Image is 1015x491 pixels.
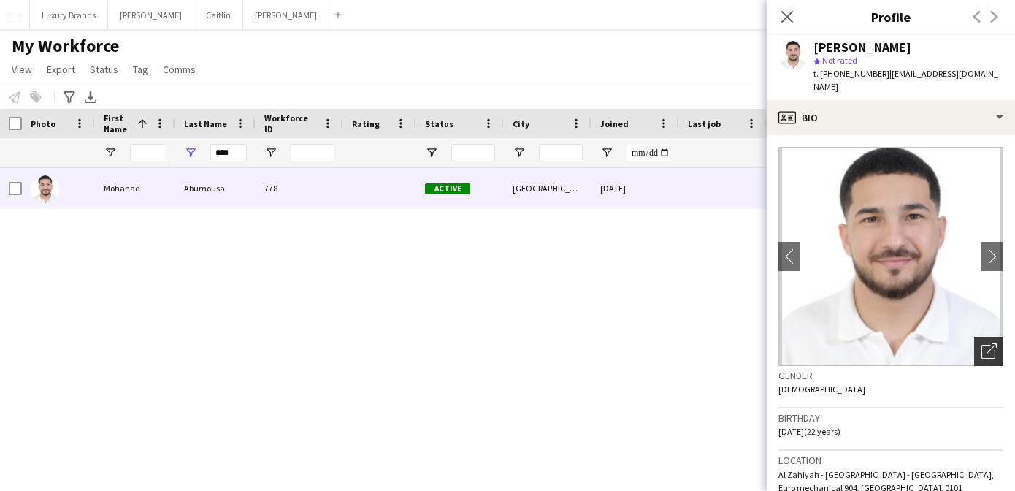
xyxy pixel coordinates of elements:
[104,113,131,134] span: First Name
[425,146,438,159] button: Open Filter Menu
[778,411,1003,425] h3: Birthday
[778,369,1003,382] h3: Gender
[243,1,329,29] button: [PERSON_NAME]
[130,144,166,161] input: First Name Filter Input
[157,60,202,79] a: Comms
[778,426,840,437] span: [DATE] (22 years)
[82,88,99,106] app-action-btn: Export XLSX
[84,60,124,79] a: Status
[513,118,529,129] span: City
[47,63,75,76] span: Export
[61,88,78,106] app-action-btn: Advanced filters
[291,144,334,161] input: Workforce ID Filter Input
[504,168,591,208] div: [GEOGRAPHIC_DATA]
[127,60,154,79] a: Tag
[12,35,119,57] span: My Workforce
[30,1,108,29] button: Luxury Brands
[31,118,55,129] span: Photo
[210,144,247,161] input: Last Name Filter Input
[688,118,721,129] span: Last job
[175,168,256,208] div: Abumousa
[778,454,1003,467] h3: Location
[778,384,865,395] span: [DEMOGRAPHIC_DATA]
[264,146,277,159] button: Open Filter Menu
[104,146,117,159] button: Open Filter Menu
[184,146,197,159] button: Open Filter Menu
[600,118,629,129] span: Joined
[591,168,679,208] div: [DATE]
[627,144,670,161] input: Joined Filter Input
[767,100,1015,135] div: Bio
[163,63,196,76] span: Comms
[41,60,81,79] a: Export
[600,146,613,159] button: Open Filter Menu
[813,41,911,54] div: [PERSON_NAME]
[31,175,60,205] img: Mohanad Abumousa
[974,337,1003,366] div: Open photos pop-in
[90,63,118,76] span: Status
[352,118,380,129] span: Rating
[12,63,32,76] span: View
[425,118,453,129] span: Status
[813,68,998,92] span: | [EMAIL_ADDRESS][DOMAIN_NAME]
[264,113,317,134] span: Workforce ID
[6,60,38,79] a: View
[813,68,889,79] span: t. [PHONE_NUMBER]
[108,1,194,29] button: [PERSON_NAME]
[451,144,495,161] input: Status Filter Input
[256,168,343,208] div: 778
[778,147,1003,366] img: Crew avatar or photo
[539,144,583,161] input: City Filter Input
[184,118,227,129] span: Last Name
[425,183,470,194] span: Active
[194,1,243,29] button: Caitlin
[767,7,1015,26] h3: Profile
[513,146,526,159] button: Open Filter Menu
[133,63,148,76] span: Tag
[822,55,857,66] span: Not rated
[95,168,175,208] div: Mohanad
